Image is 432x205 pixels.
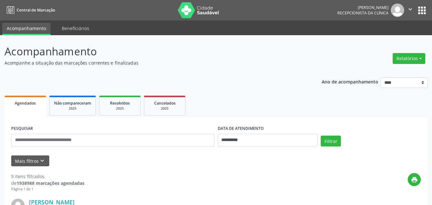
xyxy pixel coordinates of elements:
img: img [391,4,404,17]
button: Relatórios [393,53,425,64]
strong: 1938988 marcações agendadas [17,180,84,186]
p: Acompanhe a situação das marcações correntes e finalizadas [4,59,301,66]
button:  [404,4,416,17]
span: Recepcionista da clínica [337,10,389,16]
a: Central de Marcação [4,5,55,15]
i:  [407,6,414,13]
i: keyboard_arrow_down [39,157,46,164]
span: Não compareceram [54,100,91,106]
button: Mais filtroskeyboard_arrow_down [11,155,49,167]
button: apps [416,5,428,16]
p: Acompanhamento [4,43,301,59]
a: Beneficiários [57,23,94,34]
button: print [408,173,421,186]
span: Agendados [15,100,36,106]
label: PESQUISAR [11,124,33,134]
span: Cancelados [154,100,176,106]
label: DATA DE ATENDIMENTO [218,124,264,134]
div: 9 itens filtrados [11,173,84,180]
p: Ano de acompanhamento [322,77,378,85]
button: Filtrar [321,136,341,146]
div: [PERSON_NAME] [337,5,389,10]
i: print [411,176,418,183]
div: 2025 [54,106,91,111]
div: 2025 [104,106,136,111]
div: de [11,180,84,186]
span: Resolvidos [110,100,130,106]
span: Central de Marcação [17,7,55,13]
div: 2025 [149,106,181,111]
div: Página 1 de 1 [11,186,84,192]
a: Acompanhamento [2,23,51,35]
